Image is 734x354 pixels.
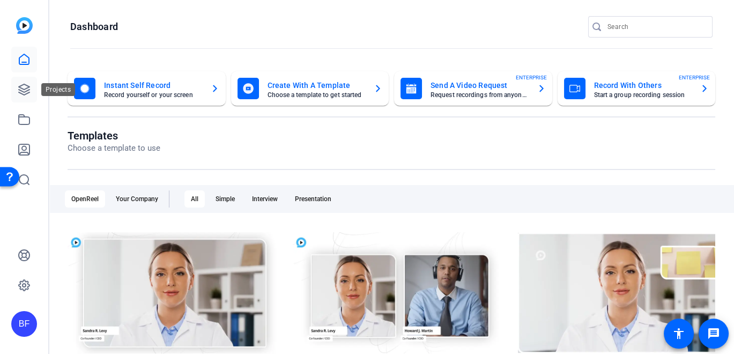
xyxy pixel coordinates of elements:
[104,79,202,92] mat-card-title: Instant Self Record
[594,79,692,92] mat-card-title: Record With Others
[11,311,37,337] div: BF
[558,71,716,106] button: Record With OthersStart a group recording sessionENTERPRISE
[288,190,338,208] div: Presentation
[594,92,692,98] mat-card-subtitle: Start a group recording session
[607,20,704,33] input: Search
[394,71,552,106] button: Send A Video RequestRequest recordings from anyone, anywhereENTERPRISE
[109,190,165,208] div: Your Company
[268,79,366,92] mat-card-title: Create With A Template
[65,190,105,208] div: OpenReel
[431,92,529,98] mat-card-subtitle: Request recordings from anyone, anywhere
[68,142,160,154] p: Choose a template to use
[16,17,33,34] img: blue-gradient.svg
[231,71,389,106] button: Create With A TemplateChoose a template to get started
[104,92,202,98] mat-card-subtitle: Record yourself or your screen
[516,73,547,82] span: ENTERPRISE
[268,92,366,98] mat-card-subtitle: Choose a template to get started
[41,83,75,96] div: Projects
[431,79,529,92] mat-card-title: Send A Video Request
[184,190,205,208] div: All
[672,327,685,340] mat-icon: accessibility
[209,190,241,208] div: Simple
[68,129,160,142] h1: Templates
[68,71,226,106] button: Instant Self RecordRecord yourself or your screen
[246,190,284,208] div: Interview
[707,327,720,340] mat-icon: message
[70,20,118,33] h1: Dashboard
[679,73,710,82] span: ENTERPRISE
